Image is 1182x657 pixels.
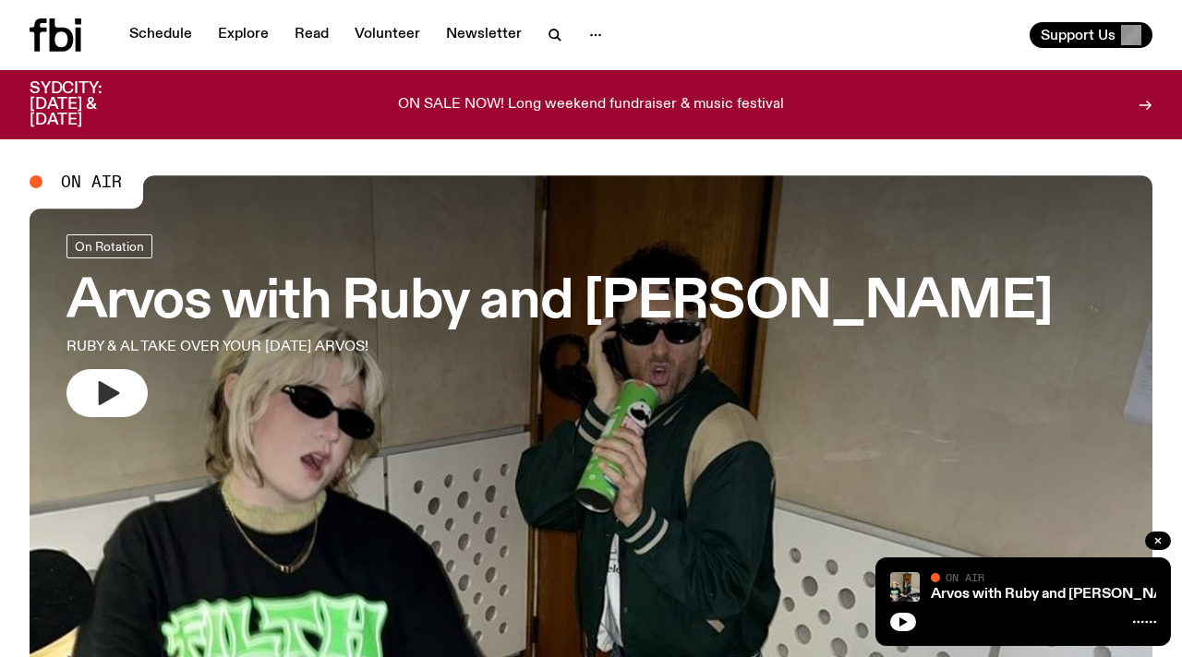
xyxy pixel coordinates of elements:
[118,22,203,48] a: Schedule
[1030,22,1152,48] button: Support Us
[207,22,280,48] a: Explore
[66,277,1053,328] h3: Arvos with Ruby and [PERSON_NAME]
[344,22,431,48] a: Volunteer
[1041,27,1116,43] span: Support Us
[946,571,984,583] span: On Air
[398,97,784,113] p: ON SALE NOW! Long weekend fundraiser & music festival
[283,22,340,48] a: Read
[66,234,1053,417] a: Arvos with Ruby and [PERSON_NAME]RUBY & AL TAKE OVER YOUR [DATE] ARVOS!
[66,234,152,258] a: On Rotation
[435,22,533,48] a: Newsletter
[75,239,144,253] span: On Rotation
[66,336,539,358] p: RUBY & AL TAKE OVER YOUR [DATE] ARVOS!
[890,572,920,602] img: Ruby wears a Collarbones t shirt and pretends to play the DJ decks, Al sings into a pringles can....
[30,81,148,128] h3: SYDCITY: [DATE] & [DATE]
[61,173,122,190] span: On Air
